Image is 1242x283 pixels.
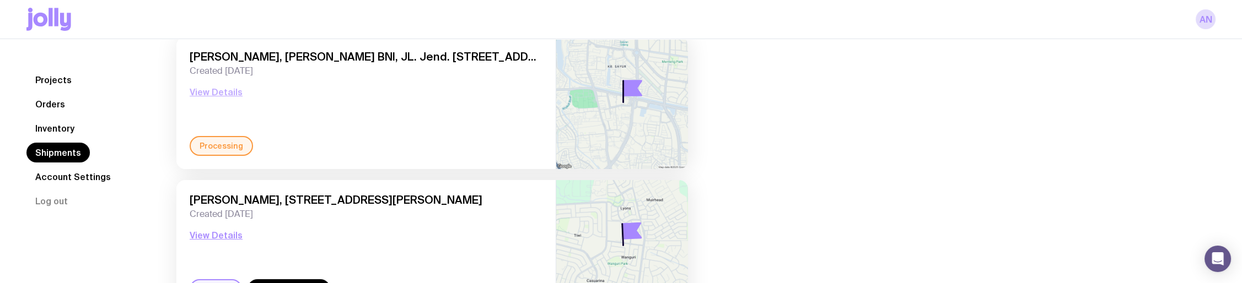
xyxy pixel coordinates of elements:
a: Shipments [26,143,90,162]
a: Account Settings [26,167,120,187]
button: View Details [190,85,243,99]
button: Log out [26,191,77,211]
span: [PERSON_NAME], [PERSON_NAME] BNI, JL. Jend. [STREET_ADDRESS] [190,50,542,63]
span: Created [DATE] [190,209,542,220]
div: Open Intercom Messenger [1205,246,1231,272]
a: Inventory [26,118,83,138]
a: Orders [26,94,74,114]
span: Created [DATE] [190,66,542,77]
img: staticmap [556,37,688,169]
a: Projects [26,70,80,90]
a: AN [1196,9,1216,29]
span: [PERSON_NAME], [STREET_ADDRESS][PERSON_NAME] [190,193,542,206]
div: Processing [190,136,253,156]
button: View Details [190,228,243,242]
